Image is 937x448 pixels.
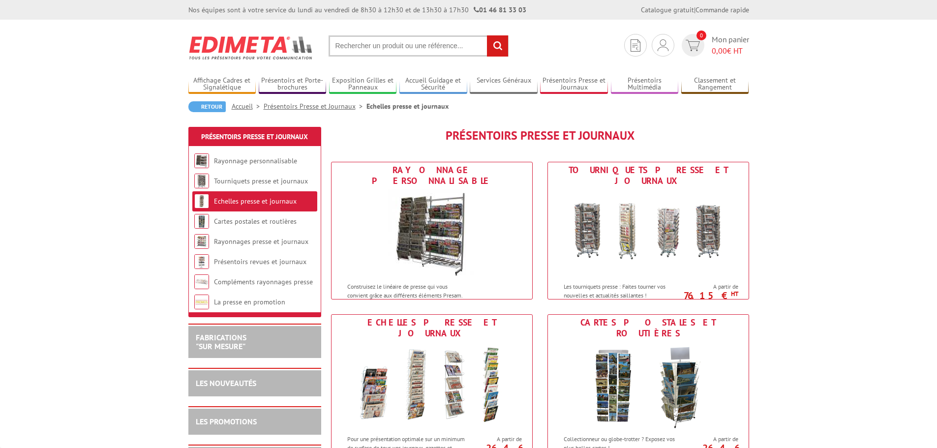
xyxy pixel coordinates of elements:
img: Présentoirs revues et journaux [194,254,209,269]
a: Présentoirs revues et journaux [214,257,306,266]
input: Rechercher un produit ou une référence... [329,35,509,57]
img: devis rapide [658,39,668,51]
img: Tourniquets presse et journaux [557,189,739,277]
a: Cartes postales et routières [214,217,297,226]
img: Tourniquets presse et journaux [194,174,209,188]
img: Cartes postales et routières [194,214,209,229]
a: Tourniquets presse et journaux Tourniquets presse et journaux Les tourniquets presse : Faites tou... [547,162,749,299]
a: Retour [188,101,226,112]
a: LES PROMOTIONS [196,417,257,426]
div: Nos équipes sont à votre service du lundi au vendredi de 8h30 à 12h30 et de 13h30 à 17h30 [188,5,526,15]
a: Tourniquets presse et journaux [214,177,308,185]
a: Présentoirs Presse et Journaux [540,76,608,92]
img: Cartes postales et routières [557,341,739,430]
a: devis rapide 0 Mon panier 0,00€ HT [679,34,749,57]
a: Echelles presse et journaux [214,197,297,206]
p: Les tourniquets presse : Faites tourner vos nouvelles et actualités saillantes ! [564,282,686,299]
a: La presse en promotion [214,298,285,306]
a: FABRICATIONS"Sur Mesure" [196,332,246,351]
a: Présentoirs Presse et Journaux [201,132,308,141]
div: Rayonnage personnalisable [334,165,530,186]
img: Edimeta [188,30,314,66]
a: Commande rapide [695,5,749,14]
img: Rayonnage personnalisable [194,153,209,168]
li: Echelles presse et journaux [366,101,449,111]
a: LES NOUVEAUTÉS [196,378,256,388]
a: Accueil [232,102,264,111]
img: devis rapide [686,40,700,51]
a: Présentoirs Multimédia [611,76,679,92]
img: Compléments rayonnages presse [194,274,209,289]
span: € HT [712,45,749,57]
a: Exposition Grilles et Panneaux [329,76,397,92]
div: Tourniquets presse et journaux [550,165,746,186]
p: Construisez le linéaire de presse qui vous convient grâce aux différents éléments Presam. [347,282,469,299]
a: Compléments rayonnages presse [214,277,313,286]
a: Rayonnages presse et journaux [214,237,308,246]
a: Accueil Guidage et Sécurité [399,76,467,92]
a: Affichage Cadres et Signalétique [188,76,256,92]
a: Présentoirs Presse et Journaux [264,102,366,111]
span: A partir de [688,283,738,291]
span: A partir de [688,435,738,443]
div: Cartes postales et routières [550,317,746,339]
span: A partir de [472,435,522,443]
a: Classement et Rangement [681,76,749,92]
strong: 01 46 81 33 03 [474,5,526,14]
img: Echelles presse et journaux [194,194,209,209]
a: Rayonnage personnalisable [214,156,297,165]
img: Echelles presse et journaux [341,341,523,430]
a: Rayonnage personnalisable Rayonnage personnalisable Construisez le linéaire de presse qui vous co... [331,162,533,299]
span: Mon panier [712,34,749,57]
sup: HT [731,290,738,298]
span: 0 [696,30,706,40]
a: Présentoirs et Porte-brochures [259,76,327,92]
input: rechercher [487,35,508,57]
p: 76.15 € [683,293,738,299]
h1: Présentoirs Presse et Journaux [331,129,749,142]
img: Rayonnage personnalisable [388,189,476,277]
span: 0,00 [712,46,727,56]
div: Echelles presse et journaux [334,317,530,339]
img: La presse en promotion [194,295,209,309]
div: | [641,5,749,15]
a: Services Généraux [470,76,538,92]
a: Catalogue gratuit [641,5,694,14]
img: Rayonnages presse et journaux [194,234,209,249]
img: devis rapide [631,39,640,52]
